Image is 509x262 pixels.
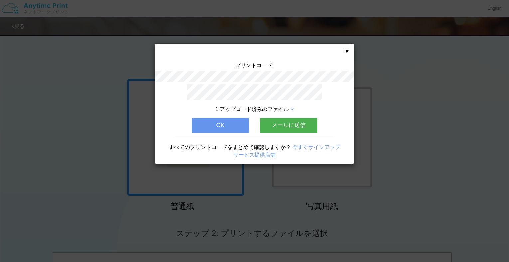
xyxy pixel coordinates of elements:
span: プリントコード: [235,63,274,68]
a: サービス提供店舗 [233,152,276,158]
span: 1 アップロード済みのファイル [215,106,289,112]
a: 今すぐサインアップ [292,144,340,150]
span: すべてのプリントコードをまとめて確認しますか？ [169,144,291,150]
button: OK [192,118,249,133]
button: メールに送信 [260,118,317,133]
